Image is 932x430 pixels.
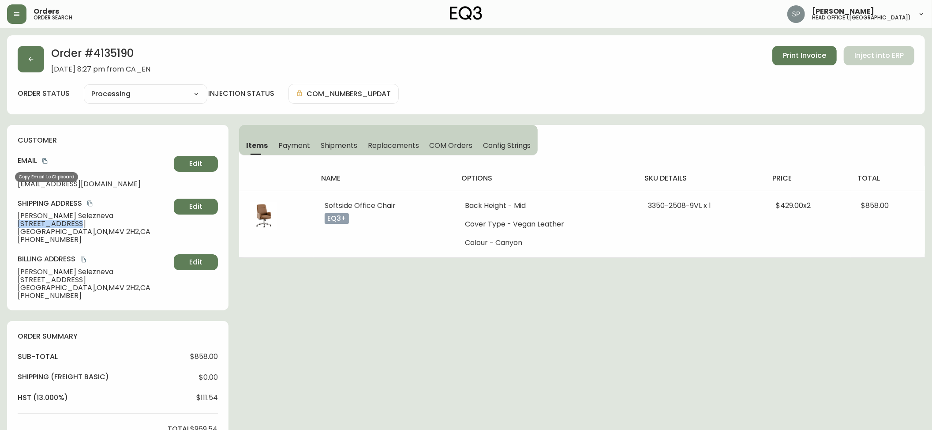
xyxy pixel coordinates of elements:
h4: sub-total [18,352,58,362]
span: Items [246,141,268,150]
span: [PHONE_NUMBER] [18,236,170,244]
label: order status [18,89,70,98]
h4: order summary [18,332,218,341]
img: logo [450,6,483,20]
span: [PERSON_NAME] Selezneva [18,268,170,276]
h4: price [772,174,843,183]
span: Edit [189,257,202,267]
span: [DATE] 8:27 pm from CA_EN [51,65,150,73]
button: Edit [174,199,218,215]
span: [PERSON_NAME] Selezneva [18,212,170,220]
h4: Billing Address [18,254,170,264]
span: Orders [34,8,59,15]
button: copy [79,255,88,264]
li: Colour - Canyon [465,239,627,247]
button: copy [86,199,94,208]
h4: name [321,174,447,183]
img: 0cb179e7bf3690758a1aaa5f0aafa0b4 [787,5,805,23]
span: Edit [189,202,202,211]
span: [GEOGRAPHIC_DATA] , ON , M4V 2H2 , CA [18,284,170,292]
span: Shipments [321,141,358,150]
h4: Shipping Address [18,199,170,208]
span: Replacements [368,141,419,150]
span: $858.00 [861,200,889,211]
span: Config Strings [483,141,531,150]
span: Print Invoice [783,51,826,60]
h4: injection status [208,89,274,98]
h4: Shipping ( Freight Basic ) [18,372,109,382]
li: Cover Type - Vegan Leather [465,220,627,228]
span: [GEOGRAPHIC_DATA] , ON , M4V 2H2 , CA [18,228,170,236]
span: 3350-2508-9VL x 1 [648,200,711,211]
span: $0.00 [199,373,218,381]
button: copy [41,157,49,166]
span: [EMAIL_ADDRESS][DOMAIN_NAME] [18,180,170,188]
h4: Email [18,156,170,166]
span: $111.54 [196,394,218,402]
li: Back Height - Mid [465,202,627,210]
button: Edit [174,156,218,172]
h4: customer [18,136,218,145]
h5: order search [34,15,72,20]
h4: total [857,174,918,183]
h4: sku details [644,174,758,183]
img: 704182ba-2055-4e97-afd8-58f8bfb034e1Optional[softside-vegan-leather-brown-office-chair].jpg [250,202,278,230]
h4: options [461,174,630,183]
span: [PHONE_NUMBER] [18,292,170,300]
span: COM Orders [430,141,473,150]
span: Edit [189,159,202,169]
span: [STREET_ADDRESS] [18,220,170,228]
button: Print Invoice [772,46,837,65]
span: [STREET_ADDRESS] [18,276,170,284]
span: [PERSON_NAME] [812,8,874,15]
span: Payment [278,141,310,150]
span: $858.00 [190,353,218,361]
button: Edit [174,254,218,270]
h5: head office ([GEOGRAPHIC_DATA]) [812,15,911,20]
h4: hst (13.000%) [18,393,68,403]
span: Softside Office Chair [325,200,396,211]
p: eq3+ [325,213,349,224]
h2: Order # 4135190 [51,46,150,65]
span: $429.00 x 2 [776,200,811,211]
